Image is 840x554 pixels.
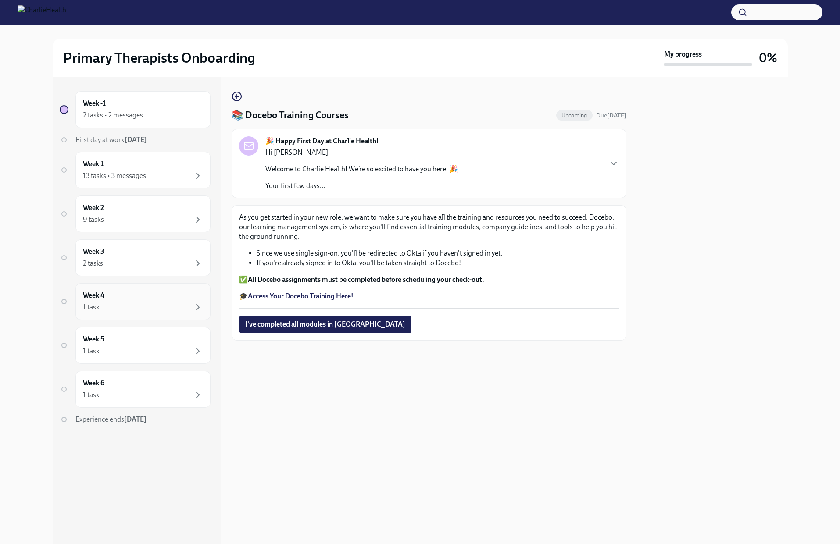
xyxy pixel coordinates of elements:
[232,109,349,122] h4: 📚 Docebo Training Courses
[83,159,104,169] h6: Week 1
[60,152,211,188] a: Week 113 tasks • 3 messages
[239,291,619,301] p: 🎓
[60,239,211,276] a: Week 32 tasks
[60,195,211,232] a: Week 29 tasks
[83,99,106,108] h6: Week -1
[83,203,104,213] h6: Week 2
[265,181,458,191] p: Your first few days...
[60,327,211,364] a: Week 51 task
[265,148,458,157] p: Hi [PERSON_NAME],
[248,292,354,300] a: Access Your Docebo Training Here!
[257,258,619,268] li: If you're already signed in to Okta, you'll be taken straight to Docebo!
[83,171,146,181] div: 13 tasks • 3 messages
[265,164,458,174] p: Welcome to Charlie Health! We’re so excited to have you here. 🎉
[83,215,104,224] div: 9 tasks
[60,283,211,320] a: Week 41 task
[248,275,484,284] strong: All Docebo assignments must be completed before scheduling your check-out.
[18,5,66,19] img: CharlieHealth
[607,112,626,119] strong: [DATE]
[75,415,147,423] span: Experience ends
[596,111,626,120] span: September 2nd, 2025 07:00
[83,346,100,356] div: 1 task
[60,91,211,128] a: Week -12 tasks • 2 messages
[265,136,379,146] strong: 🎉 Happy First Day at Charlie Health!
[257,249,619,258] li: Since we use single sign-on, you'll be redirected to Okta if you haven't signed in yet.
[125,135,147,144] strong: [DATE]
[759,50,777,66] h3: 0%
[664,50,702,59] strong: My progress
[83,378,104,388] h6: Week 6
[83,247,104,256] h6: Week 3
[60,371,211,408] a: Week 61 task
[83,110,143,120] div: 2 tasks • 2 messages
[245,320,405,329] span: I've completed all modules in [GEOGRAPHIC_DATA]
[63,49,255,67] h2: Primary Therapists Onboarding
[124,415,147,423] strong: [DATE]
[83,390,100,400] div: 1 task
[83,334,104,344] h6: Week 5
[239,213,619,241] p: As you get started in your new role, we want to make sure you have all the training and resources...
[596,112,626,119] span: Due
[60,135,211,145] a: First day at work[DATE]
[75,135,147,144] span: First day at work
[239,275,619,284] p: ✅
[239,316,411,333] button: I've completed all modules in [GEOGRAPHIC_DATA]
[83,291,104,300] h6: Week 4
[556,112,593,119] span: Upcoming
[83,259,103,268] div: 2 tasks
[83,302,100,312] div: 1 task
